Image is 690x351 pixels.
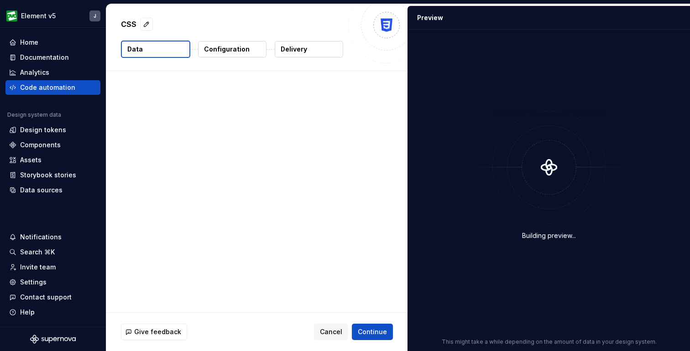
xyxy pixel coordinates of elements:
[134,327,181,336] span: Give feedback
[20,186,63,195] div: Data sources
[281,45,307,54] p: Delivery
[20,278,47,287] div: Settings
[5,275,100,289] a: Settings
[20,83,75,92] div: Code automation
[5,123,100,137] a: Design tokens
[5,50,100,65] a: Documentation
[5,305,100,320] button: Help
[94,12,96,20] div: J
[320,327,342,336] span: Cancel
[522,231,576,240] div: Building preview...
[417,13,443,22] div: Preview
[5,260,100,274] a: Invite team
[5,35,100,50] a: Home
[20,263,56,272] div: Invite team
[5,290,100,305] button: Contact support
[30,335,76,344] svg: Supernova Logo
[5,230,100,244] button: Notifications
[20,248,55,257] div: Search ⌘K
[20,140,61,150] div: Components
[20,38,38,47] div: Home
[127,45,143,54] p: Data
[20,308,35,317] div: Help
[5,65,100,80] a: Analytics
[198,41,267,57] button: Configuration
[5,183,100,197] a: Data sources
[352,324,393,340] button: Continue
[121,324,187,340] button: Give feedback
[20,155,42,165] div: Assets
[20,232,62,242] div: Notifications
[7,111,61,119] div: Design system data
[5,80,100,95] a: Code automation
[2,6,104,26] button: Element v5J
[5,138,100,152] a: Components
[5,245,100,259] button: Search ⌘K
[314,324,348,340] button: Cancel
[20,68,49,77] div: Analytics
[6,10,17,21] img: a1163231-533e-497d-a445-0e6f5b523c07.png
[5,153,100,167] a: Assets
[442,338,657,346] p: This might take a while depending on the amount of data in your design system.
[20,125,66,134] div: Design tokens
[275,41,343,57] button: Delivery
[20,53,69,62] div: Documentation
[358,327,387,336] span: Continue
[121,41,190,58] button: Data
[5,168,100,182] a: Storybook stories
[20,170,76,180] div: Storybook stories
[21,11,56,21] div: Element v5
[121,19,136,30] p: CSS
[20,293,72,302] div: Contact support
[204,45,250,54] p: Configuration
